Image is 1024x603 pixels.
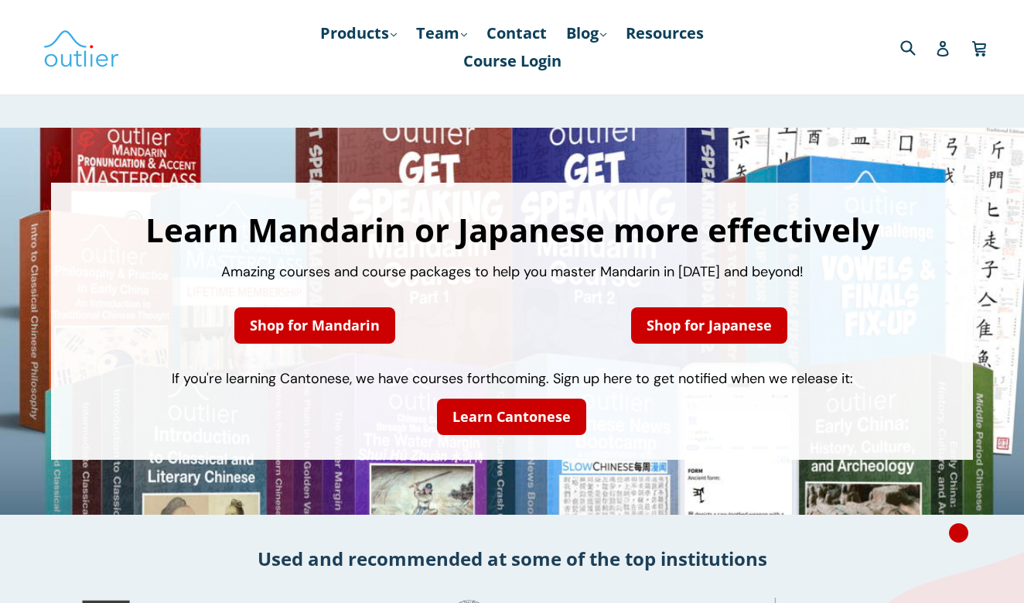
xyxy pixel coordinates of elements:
input: Search [896,31,939,63]
a: Resources [618,19,712,47]
img: Outlier Linguistics [43,25,120,70]
a: Shop for Japanese [631,307,787,344]
a: Contact [479,19,555,47]
a: Course Login [456,47,569,75]
a: Team [408,19,475,47]
a: Blog [558,19,614,47]
span: If you're learning Cantonese, we have courses forthcoming. Sign up here to get notified when we r... [172,369,853,388]
a: Shop for Mandarin [234,307,395,344]
h1: Learn Mandarin or Japanese more effectively [67,214,957,246]
a: Products [312,19,404,47]
span: Amazing courses and course packages to help you master Mandarin in [DATE] and beyond! [221,262,804,281]
a: Learn Cantonese [437,399,586,435]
